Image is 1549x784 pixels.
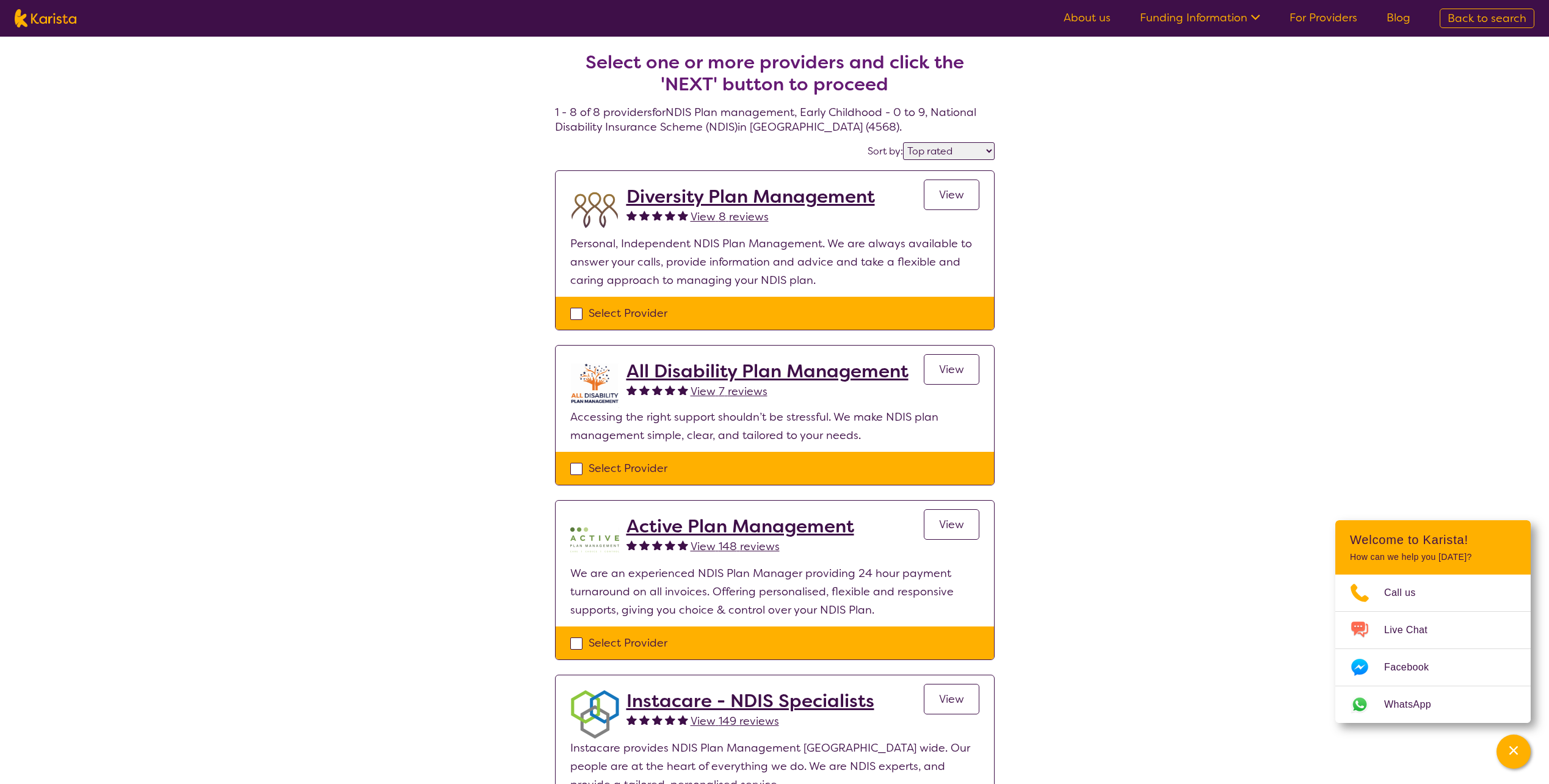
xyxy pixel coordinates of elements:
p: Personal, Independent NDIS Plan Management. We are always available to answer your calls, provide... [570,234,979,289]
span: Facebook [1384,658,1443,677]
button: Channel Menu [1496,735,1531,769]
img: fullstar [678,385,688,395]
p: How can we help you [DATE]? [1350,552,1516,562]
span: Live Chat [1384,621,1442,639]
img: fullstar [678,540,688,550]
span: View [939,692,964,706]
a: Funding Information [1140,10,1260,25]
img: fullstar [665,210,675,220]
img: duqvjtfkvnzb31ymex15.png [570,186,619,234]
span: View 149 reviews [691,714,779,728]
span: View [939,362,964,377]
a: Web link opens in a new tab. [1335,686,1531,723]
a: Instacare - NDIS Specialists [626,690,874,712]
img: fullstar [626,540,637,550]
img: fullstar [639,714,650,725]
a: All Disability Plan Management [626,360,909,382]
h2: Welcome to Karista! [1350,532,1516,547]
a: About us [1064,10,1111,25]
h4: 1 - 8 of 8 providers for NDIS Plan management , Early Childhood - 0 to 9 , National Disability In... [555,22,995,134]
img: obkhna0zu27zdd4ubuus.png [570,690,619,739]
div: Channel Menu [1335,520,1531,723]
img: fullstar [652,210,662,220]
a: View [924,354,979,385]
ul: Choose channel [1335,575,1531,723]
img: fullstar [665,385,675,395]
a: Active Plan Management [626,515,854,537]
label: Sort by: [868,145,903,158]
img: fullstar [665,714,675,725]
p: We are an experienced NDIS Plan Manager providing 24 hour payment turnaround on all invoices. Off... [570,564,979,619]
span: View 8 reviews [691,209,769,224]
img: fullstar [665,540,675,550]
img: pypzb5qm7jexfhutod0x.png [570,515,619,564]
a: View [924,180,979,210]
h2: Select one or more providers and click the 'NEXT' button to proceed [570,51,980,95]
img: fullstar [652,714,662,725]
img: fullstar [626,210,637,220]
img: fullstar [639,210,650,220]
img: at5vqv0lot2lggohlylh.jpg [570,360,619,408]
a: Diversity Plan Management [626,186,875,208]
a: View 8 reviews [691,208,769,226]
img: fullstar [626,714,637,725]
span: View 7 reviews [691,384,767,399]
a: View 148 reviews [691,537,780,556]
img: fullstar [652,385,662,395]
img: fullstar [639,540,650,550]
a: View 7 reviews [691,382,767,401]
img: Karista logo [15,9,76,27]
span: View 148 reviews [691,539,780,554]
span: WhatsApp [1384,695,1446,714]
a: View [924,509,979,540]
p: Accessing the right support shouldn’t be stressful. We make NDIS plan management simple, clear, a... [570,408,979,445]
a: For Providers [1290,10,1357,25]
a: Back to search [1440,9,1534,28]
a: Blog [1387,10,1410,25]
span: Call us [1384,584,1431,602]
img: fullstar [678,714,688,725]
img: fullstar [678,210,688,220]
img: fullstar [652,540,662,550]
span: View [939,187,964,202]
span: View [939,517,964,532]
span: Back to search [1448,11,1526,26]
a: View 149 reviews [691,712,779,730]
img: fullstar [639,385,650,395]
a: View [924,684,979,714]
img: fullstar [626,385,637,395]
